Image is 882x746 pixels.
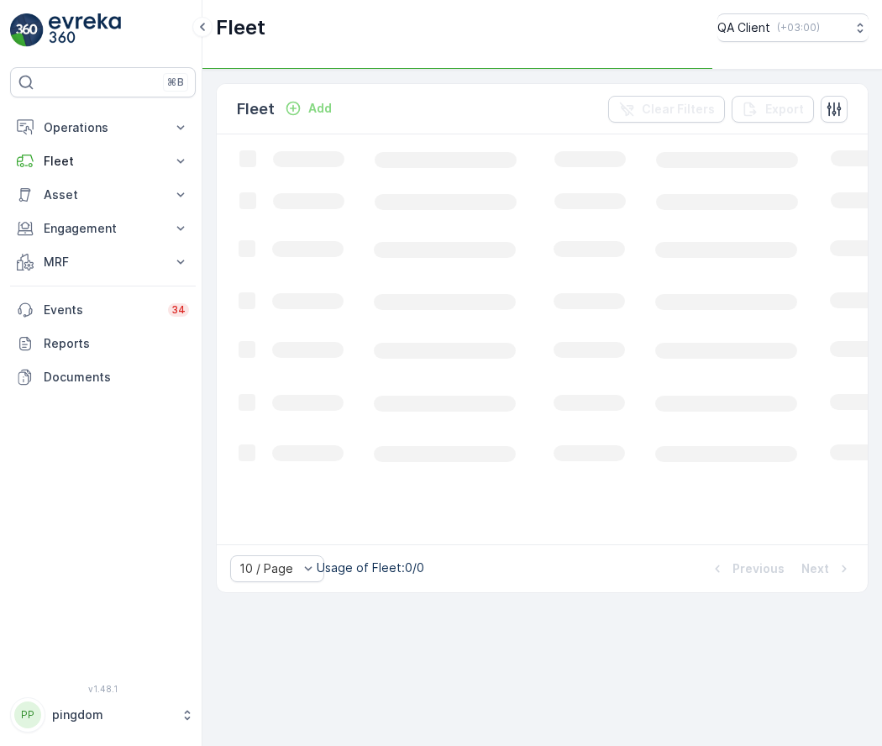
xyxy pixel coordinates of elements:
[44,335,189,352] p: Reports
[44,186,162,203] p: Asset
[10,111,196,144] button: Operations
[44,254,162,271] p: MRF
[717,13,869,42] button: QA Client(+03:00)
[765,101,804,118] p: Export
[732,560,785,577] p: Previous
[44,302,158,318] p: Events
[10,327,196,360] a: Reports
[10,13,44,47] img: logo
[10,684,196,694] span: v 1.48.1
[317,559,424,576] p: Usage of Fleet : 0/0
[49,13,121,47] img: logo_light-DOdMpM7g.png
[608,96,725,123] button: Clear Filters
[10,245,196,279] button: MRF
[707,559,786,579] button: Previous
[52,707,172,723] p: pingdom
[308,100,332,117] p: Add
[10,178,196,212] button: Asset
[800,559,854,579] button: Next
[216,14,265,41] p: Fleet
[10,360,196,394] a: Documents
[10,697,196,733] button: PPpingdom
[10,144,196,178] button: Fleet
[167,76,184,89] p: ⌘B
[732,96,814,123] button: Export
[278,98,339,118] button: Add
[14,701,41,728] div: PP
[801,560,829,577] p: Next
[44,369,189,386] p: Documents
[44,153,162,170] p: Fleet
[44,119,162,136] p: Operations
[717,19,770,36] p: QA Client
[777,21,820,34] p: ( +03:00 )
[237,97,275,121] p: Fleet
[10,293,196,327] a: Events34
[44,220,162,237] p: Engagement
[642,101,715,118] p: Clear Filters
[10,212,196,245] button: Engagement
[171,303,186,317] p: 34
